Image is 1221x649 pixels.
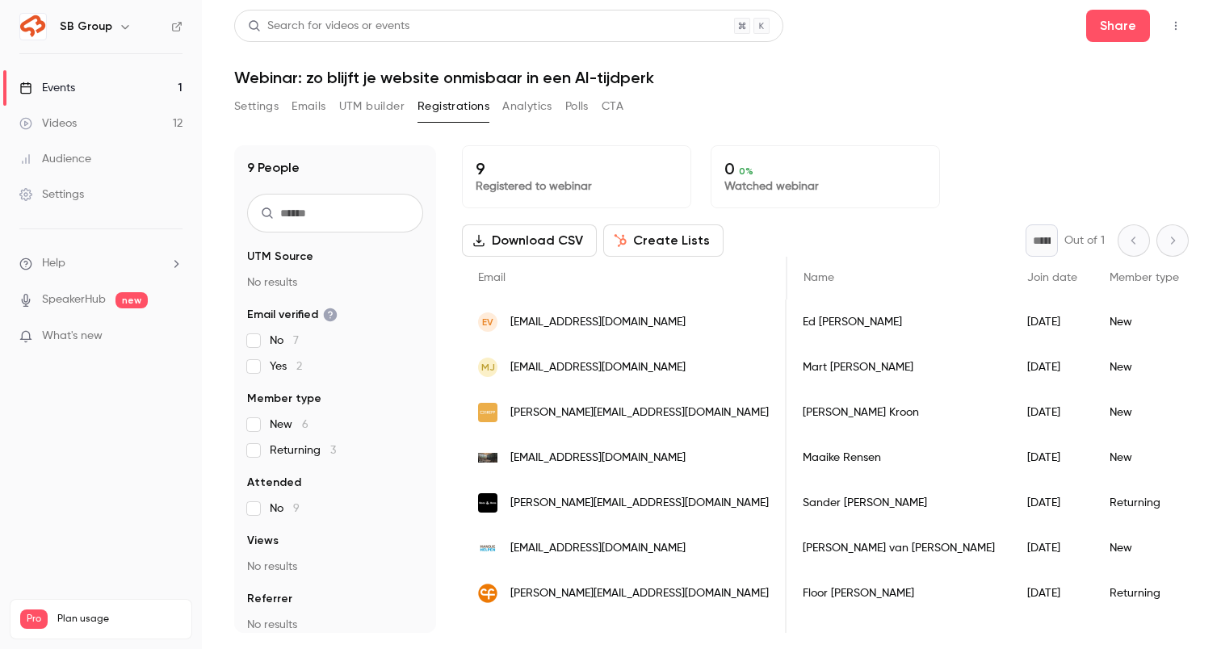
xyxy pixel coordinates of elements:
[417,94,489,119] button: Registrations
[787,480,1011,525] div: Sander [PERSON_NAME]
[42,291,106,308] a: SpeakerHub
[510,450,686,467] span: [EMAIL_ADDRESS][DOMAIN_NAME]
[478,538,497,558] img: handjehelpen.nl
[502,94,552,119] button: Analytics
[247,249,313,265] span: UTM Source
[1011,345,1093,390] div: [DATE]
[510,585,769,602] span: [PERSON_NAME][EMAIL_ADDRESS][DOMAIN_NAME]
[247,158,300,178] h1: 9 People
[510,359,686,376] span: [EMAIL_ADDRESS][DOMAIN_NAME]
[478,493,497,513] img: baasenbaas.nl
[20,609,48,629] span: Pro
[247,533,279,549] span: Views
[247,559,423,575] p: No results
[247,307,338,323] span: Email verified
[19,115,77,132] div: Videos
[1093,480,1195,525] div: Returning
[247,274,423,291] p: No results
[510,495,769,512] span: [PERSON_NAME][EMAIL_ADDRESS][DOMAIN_NAME]
[1110,272,1179,283] span: Member type
[20,14,46,40] img: SB Group
[293,335,299,346] span: 7
[1093,525,1195,571] div: New
[724,159,926,178] p: 0
[1011,435,1093,480] div: [DATE]
[510,630,686,647] span: [EMAIL_ADDRESS][DOMAIN_NAME]
[1093,390,1195,435] div: New
[270,417,308,433] span: New
[1086,10,1150,42] button: Share
[1011,571,1093,616] div: [DATE]
[270,442,336,458] span: Returning
[234,68,1189,87] h1: Webinar: zo blijft je website onmisbaar in een AI-tijdperk
[115,292,148,308] span: new
[42,328,103,345] span: What's new
[1064,232,1105,249] p: Out of 1
[19,186,84,203] div: Settings
[248,18,409,35] div: Search for videos or events
[234,94,279,119] button: Settings
[510,404,769,421] span: [PERSON_NAME][EMAIL_ADDRESS][DOMAIN_NAME]
[478,272,506,283] span: Email
[478,453,497,463] img: campusoffices.com
[330,445,336,456] span: 3
[302,419,308,430] span: 6
[787,435,1011,480] div: Maaike Rensen
[247,391,321,407] span: Member type
[787,525,1011,571] div: [PERSON_NAME] van [PERSON_NAME]
[482,315,493,329] span: Ev
[510,314,686,331] span: [EMAIL_ADDRESS][DOMAIN_NAME]
[163,329,183,344] iframe: Noticeable Trigger
[481,360,495,375] span: MJ
[476,178,678,195] p: Registered to webinar
[462,224,597,257] button: Download CSV
[247,617,423,633] p: No results
[565,94,589,119] button: Polls
[510,540,686,557] span: [EMAIL_ADDRESS][DOMAIN_NAME]
[19,80,75,96] div: Events
[476,159,678,178] p: 9
[339,94,405,119] button: UTM builder
[292,94,325,119] button: Emails
[1011,480,1093,525] div: [DATE]
[247,249,423,633] section: facet-groups
[787,390,1011,435] div: [PERSON_NAME] Kroon
[1011,299,1093,345] div: [DATE]
[296,361,302,372] span: 2
[270,500,300,517] span: No
[478,629,497,648] img: provlot.nl
[603,224,724,257] button: Create Lists
[1011,390,1093,435] div: [DATE]
[724,178,926,195] p: Watched webinar
[270,333,299,349] span: No
[270,358,302,375] span: Yes
[247,475,301,491] span: Attended
[1027,272,1077,283] span: Join date
[787,571,1011,616] div: Floor [PERSON_NAME]
[60,19,112,35] h6: SB Group
[247,591,292,607] span: Referrer
[19,255,183,272] li: help-dropdown-opener
[42,255,65,272] span: Help
[478,584,497,603] img: ncfs.nl
[1093,571,1195,616] div: Returning
[787,299,1011,345] div: Ed [PERSON_NAME]
[787,345,1011,390] div: Mart [PERSON_NAME]
[804,272,834,283] span: Name
[1011,525,1093,571] div: [DATE]
[1093,299,1195,345] div: New
[293,503,300,514] span: 9
[739,165,753,177] span: 0 %
[57,613,182,626] span: Plan usage
[602,94,623,119] button: CTA
[1093,435,1195,480] div: New
[478,403,497,422] img: skepp.com
[19,151,91,167] div: Audience
[1093,345,1195,390] div: New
